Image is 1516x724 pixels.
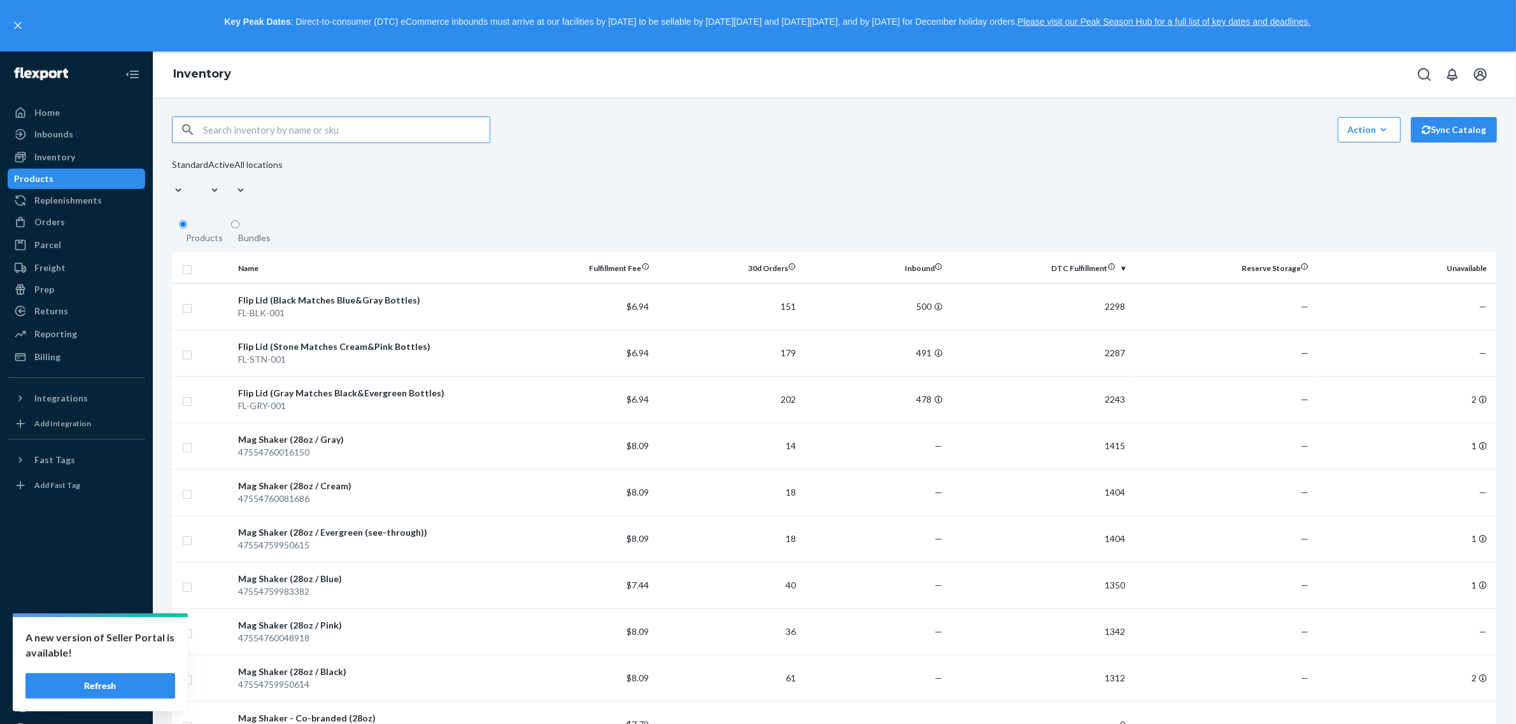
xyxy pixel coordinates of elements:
[8,475,145,496] a: Add Fast Tag
[8,258,145,278] a: Freight
[627,626,649,637] span: $8.09
[172,158,208,171] div: Standard
[655,515,801,562] td: 18
[234,158,283,171] div: All locations
[8,169,145,189] a: Products
[163,56,241,93] ol: breadcrumbs
[179,220,187,228] input: Products
[655,376,801,422] td: 202
[187,232,223,244] div: Products
[655,562,801,608] td: 40
[25,673,175,699] button: Refresh
[238,573,503,585] div: Mag Shaker (28oz / Blue)
[231,220,239,228] input: Bundles
[1468,62,1493,87] button: Open account menu
[238,492,503,505] div: 47554760081686
[935,487,942,498] span: —
[238,307,503,319] div: FL-BLK-001
[947,283,1131,330] td: 2298
[34,351,60,363] div: Billing
[34,194,102,207] div: Replenishments
[801,283,947,330] td: 500
[1338,117,1401,143] button: Action
[120,62,145,87] button: Close Navigation
[238,446,503,459] div: 47554760016150
[935,533,942,544] span: —
[34,455,75,465] div: Fast Tags
[655,253,801,283] th: 30d Orders
[8,212,145,232] a: Orders
[8,388,145,408] button: Integrations
[947,515,1131,562] td: 1404
[8,124,145,144] a: Inbounds
[8,697,145,717] a: Talk to Support
[627,394,649,405] span: $6.94
[238,585,503,598] div: 47554759983382
[34,106,60,119] div: Home
[1314,422,1497,469] td: 1
[1479,626,1487,637] span: —
[1440,62,1465,87] button: Open notifications
[947,376,1131,422] td: 2243
[208,172,209,183] input: Active
[655,655,801,701] td: 61
[935,672,942,683] span: —
[627,533,649,544] span: $8.09
[1314,253,1497,283] th: Unavailable
[34,480,80,491] div: Add Fast Tag
[935,580,942,590] span: —
[1314,515,1497,562] td: 1
[1301,626,1308,637] span: —
[238,665,503,678] div: Mag Shaker (28oz / Black)
[25,630,175,660] p: A new version of Seller Portal is available!
[935,440,942,451] span: —
[801,376,947,422] td: 478
[173,67,231,81] a: Inventory
[947,608,1131,655] td: 1342
[8,414,145,434] a: Add Integration
[655,283,801,330] td: 151
[1479,301,1487,312] span: —
[8,279,145,300] a: Prep
[34,283,54,296] div: Prep
[11,19,24,32] button: close,
[8,190,145,211] a: Replenishments
[1301,301,1308,312] span: —
[507,253,654,283] th: Fulfillment Fee
[8,301,145,321] a: Returns
[8,675,145,695] a: Settings
[947,253,1131,283] th: DTC Fulfillment
[238,400,503,412] div: FL-GRY-001
[801,253,947,283] th: Inbound
[203,117,490,143] input: Search inventory by name or sku
[627,301,649,312] span: $6.94
[238,340,503,353] div: Flip Lid (Stone Matches Cream&Pink Bottles)
[1347,123,1391,136] div: Action
[655,469,801,515] td: 18
[238,632,503,644] div: 47554760048918
[1301,580,1308,590] span: —
[947,469,1131,515] td: 1404
[1411,117,1497,143] button: Sync Catalog
[1301,672,1308,683] span: —
[238,678,503,691] div: 47554759950614
[655,330,801,376] td: 179
[8,324,145,344] a: Reporting
[34,305,68,317] div: Returns
[1479,487,1487,498] span: —
[239,232,271,244] div: Bundles
[208,158,234,171] div: Active
[627,487,649,498] span: $8.09
[1314,376,1497,422] td: 2
[34,128,73,141] div: Inbounds
[238,433,503,446] div: Mag Shaker (28oz / Gray)
[172,172,173,183] input: Standard
[31,11,1505,33] p: : Direct-to-consumer (DTC) eCommerce inbounds must arrive at our facilities by [DATE] to be sella...
[1412,62,1437,87] button: Open Search Box
[947,330,1131,376] td: 2287
[34,151,75,164] div: Inventory
[8,102,145,123] a: Home
[238,353,503,366] div: FL-STN-001
[1479,347,1487,358] span: —
[947,422,1131,469] td: 1415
